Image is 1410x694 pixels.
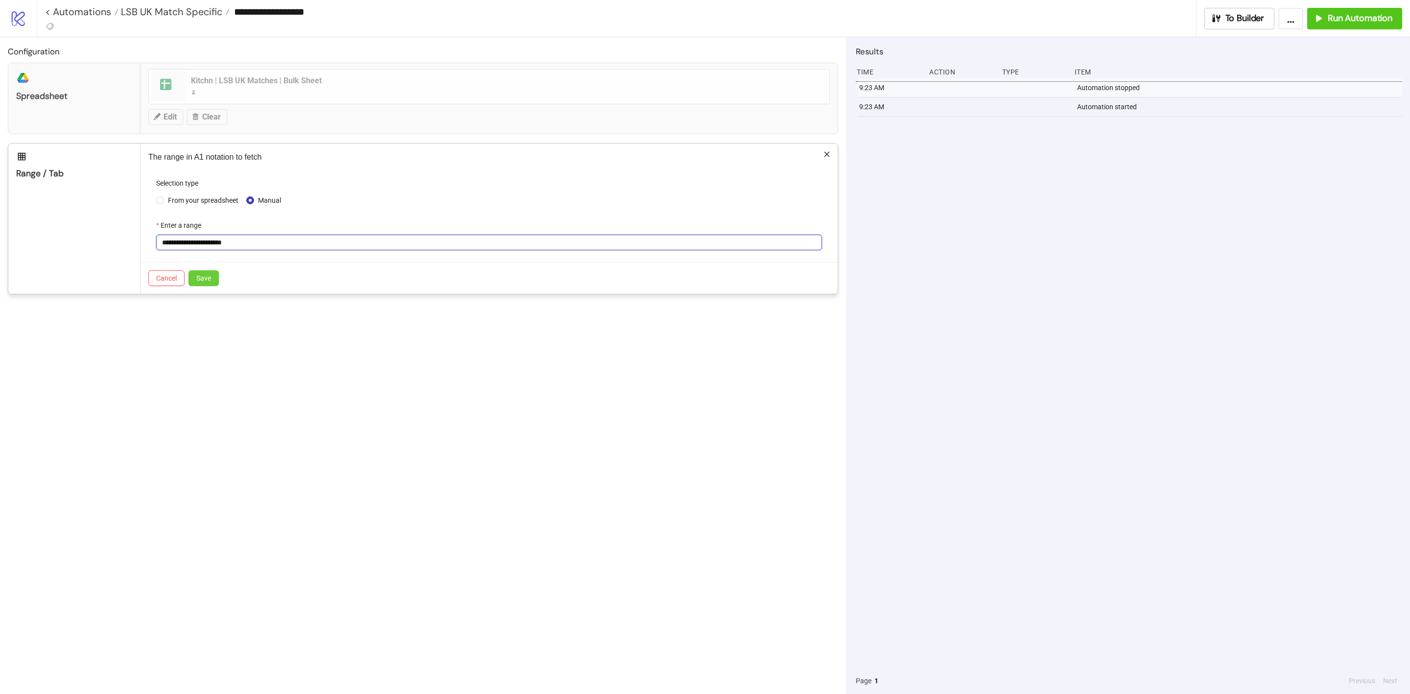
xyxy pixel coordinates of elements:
[156,274,177,282] span: Cancel
[856,63,921,81] div: Time
[1076,78,1405,97] div: Automation stopped
[8,45,838,58] h2: Configuration
[858,78,924,97] div: 9:23 AM
[188,270,219,286] button: Save
[928,63,994,81] div: Action
[856,675,871,686] span: Page
[156,220,208,231] label: Enter a range
[1204,8,1275,29] button: To Builder
[156,235,822,250] input: Enter a range
[16,168,132,179] div: Range / Tab
[858,97,924,116] div: 9:23 AM
[1278,8,1303,29] button: ...
[196,274,211,282] span: Save
[1346,675,1378,686] button: Previous
[156,178,205,189] label: Selection type
[1307,8,1402,29] button: Run Automation
[1328,13,1392,24] span: Run Automation
[148,270,185,286] button: Cancel
[254,195,285,206] span: Manual
[45,7,118,17] a: < Automations
[823,151,830,158] span: close
[1076,97,1405,116] div: Automation started
[118,7,230,17] a: LSB UK Match Specific
[1074,63,1402,81] div: Item
[148,151,830,163] p: The range in A1 notation to fetch
[1001,63,1067,81] div: Type
[856,45,1402,58] h2: Results
[1380,675,1400,686] button: Next
[1225,13,1265,24] span: To Builder
[164,195,242,206] span: From your spreadsheet
[871,675,881,686] button: 1
[118,5,222,18] span: LSB UK Match Specific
